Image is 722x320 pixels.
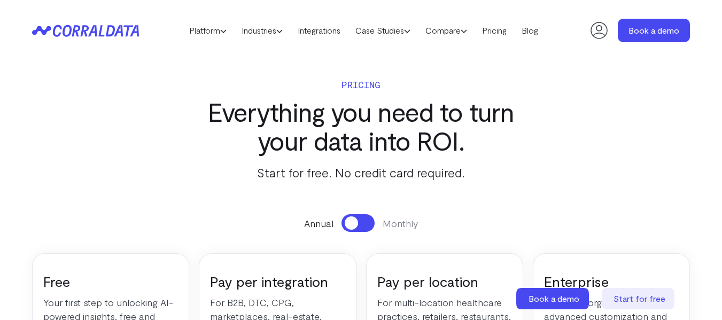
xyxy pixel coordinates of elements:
a: Start for free [602,288,677,309]
p: Start for free. No credit card required. [188,163,535,182]
h3: Free [43,272,178,290]
span: Monthly [383,216,418,230]
a: Book a demo [516,288,591,309]
span: Start for free [614,293,665,303]
a: Integrations [290,22,348,38]
span: Book a demo [529,293,579,303]
a: Pricing [475,22,514,38]
h3: Enterprise [544,272,679,290]
a: Industries [234,22,290,38]
a: Blog [514,22,546,38]
a: Case Studies [348,22,418,38]
p: Pricing [188,77,535,92]
a: Compare [418,22,475,38]
a: Platform [182,22,234,38]
span: Annual [304,216,333,230]
a: Book a demo [618,19,690,42]
h3: Pay per location [377,272,512,290]
h3: Pay per integration [210,272,345,290]
h3: Everything you need to turn your data into ROI. [188,97,535,155]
